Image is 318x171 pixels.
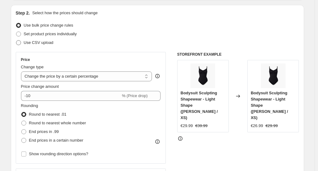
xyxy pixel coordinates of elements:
[21,91,121,101] input: -15
[29,152,88,156] span: Show rounding direction options?
[16,10,30,16] h2: Step 2.
[21,103,38,108] span: Rounding
[29,121,86,125] span: Round to nearest whole number
[181,123,193,128] span: €29.99
[29,112,66,117] span: Round to nearest .01
[24,23,73,28] span: Use bulk price change rules
[266,123,278,128] span: €29.99
[122,93,148,98] span: % (Price drop)
[29,129,59,134] span: End prices in .99
[181,91,218,120] span: Bodysuit Sculpting Shapewear - Light Shape ([PERSON_NAME] / XS)
[177,52,299,57] h6: STOREFRONT EXAMPLE
[261,63,286,88] img: t_Titelbild_1.1_80x.png
[251,91,288,120] span: Bodysuit Sculpting Shapewear - Light Shape ([PERSON_NAME] / XS)
[190,63,215,88] img: t_Titelbild_1.1_80x.png
[29,138,83,143] span: End prices in a certain number
[24,32,77,36] span: Set product prices individually
[154,73,161,79] div: help
[195,123,208,128] span: €39.99
[251,123,263,128] span: €26.99
[21,65,44,69] span: Change type
[32,10,98,16] p: Select how the prices should change
[21,57,30,62] h3: Price
[21,84,59,89] span: Price change amount
[24,40,53,45] span: Use CSV upload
